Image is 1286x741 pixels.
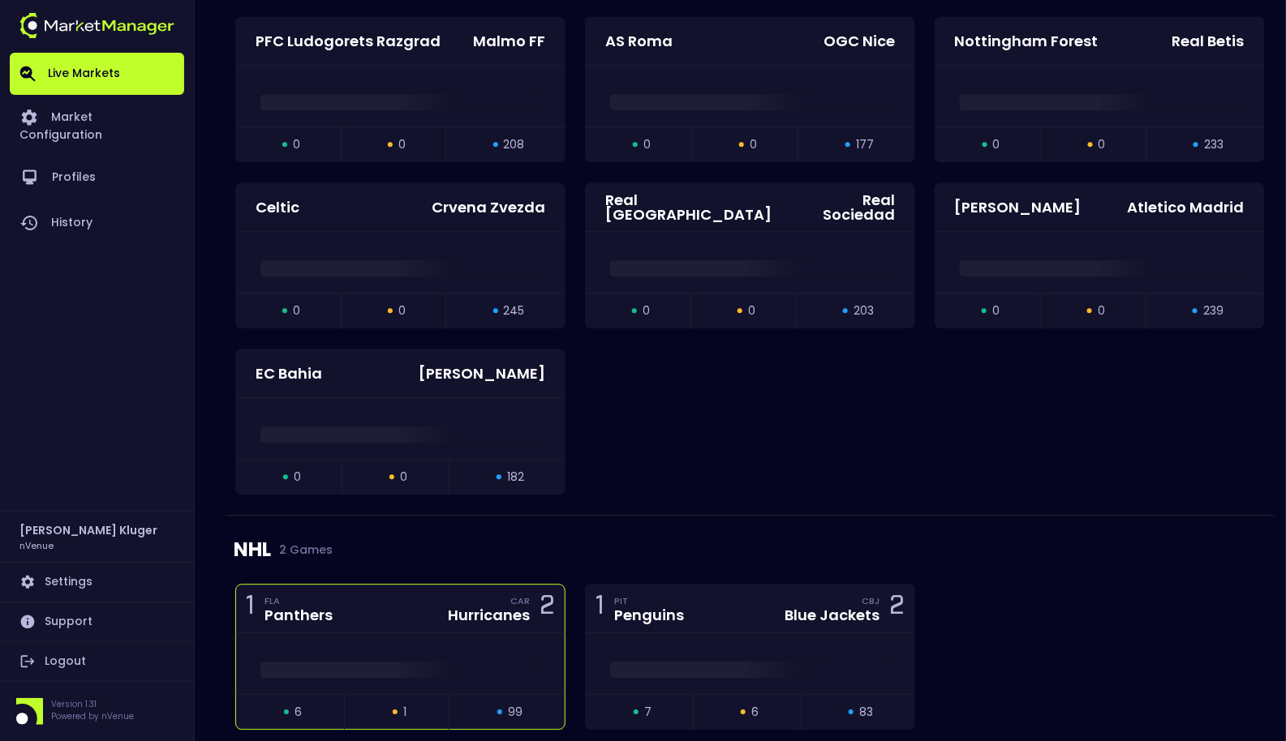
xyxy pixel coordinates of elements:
[293,302,300,319] span: 0
[643,136,651,153] span: 0
[51,698,134,710] p: Version 1.31
[1203,302,1224,319] span: 239
[10,642,184,681] a: Logout
[504,136,525,153] span: 208
[10,602,184,641] a: Support
[448,608,530,623] div: Hurricanes
[10,200,184,246] a: History
[605,34,673,49] div: AS Roma
[614,594,684,607] div: PIT
[510,594,530,607] div: CAR
[19,539,54,551] h3: nVenue
[748,302,755,319] span: 0
[10,698,184,725] div: Version 1.31Powered by nVenue
[802,193,895,222] div: Real Sociedad
[785,608,880,623] div: Blue Jackets
[862,594,880,607] div: CBJ
[955,200,1082,215] div: [PERSON_NAME]
[955,34,1099,49] div: Nottingham Forest
[1172,34,1245,49] div: Real Betis
[400,469,407,486] span: 0
[1204,136,1224,153] span: 233
[992,302,1000,319] span: 0
[265,608,333,623] div: Panthers
[10,95,184,155] a: Market Configuration
[504,302,525,319] span: 245
[859,704,873,721] span: 83
[295,704,302,721] span: 6
[507,469,524,486] span: 182
[293,136,300,153] span: 0
[419,366,545,381] div: [PERSON_NAME]
[265,594,333,607] div: FLA
[246,593,255,623] div: 1
[993,136,1000,153] span: 0
[605,193,782,222] div: Real [GEOGRAPHIC_DATA]
[508,704,523,721] span: 99
[256,200,299,215] div: Celtic
[256,366,322,381] div: EC Bahia
[1099,136,1106,153] span: 0
[750,136,757,153] span: 0
[1098,302,1105,319] span: 0
[596,593,604,623] div: 1
[10,53,184,95] a: Live Markets
[644,704,652,721] span: 7
[614,608,684,623] div: Penguins
[403,704,406,721] span: 1
[271,543,333,556] span: 2 Games
[889,593,905,623] div: 2
[19,521,157,539] h2: [PERSON_NAME] Kluger
[294,469,301,486] span: 0
[234,516,1267,584] div: NHL
[824,34,895,49] div: OGC Nice
[398,136,406,153] span: 0
[432,200,545,215] div: Crvena Zvezda
[51,710,134,722] p: Powered by nVenue
[856,136,874,153] span: 177
[19,13,174,38] img: logo
[540,593,555,623] div: 2
[10,563,184,602] a: Settings
[473,34,545,49] div: Malmo FF
[854,302,874,319] span: 203
[398,302,406,319] span: 0
[256,34,441,49] div: PFC Ludogorets Razgrad
[1128,200,1245,215] div: Atletico Madrid
[643,302,650,319] span: 0
[751,704,759,721] span: 6
[10,155,184,200] a: Profiles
